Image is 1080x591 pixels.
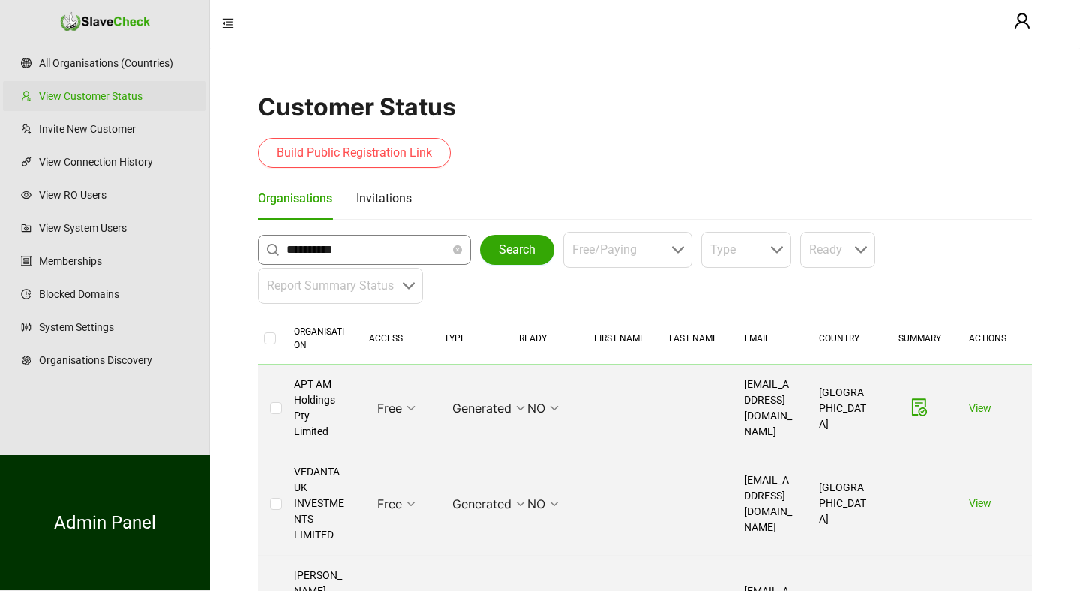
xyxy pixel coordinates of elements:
td: APT AM Holdings Pty Limited [282,364,357,452]
th: LAST NAME [657,313,732,364]
span: close-circle [453,243,462,256]
th: TYPE [432,313,507,364]
span: menu-fold [222,17,234,29]
span: close-circle [453,245,462,254]
a: View System Users [39,213,194,243]
a: System Settings [39,312,194,342]
th: FIRST NAME [582,313,657,364]
span: Generated [452,493,525,515]
button: Search [480,235,554,265]
a: Blocked Domains [39,279,194,309]
td: VEDANTA UK INVESTMENTS LIMITED [282,452,357,556]
div: Invitations [356,189,412,208]
span: user [1013,12,1031,30]
th: ACCESS [357,313,432,364]
th: COUNTRY [807,313,882,364]
th: ORGANISATION [282,313,357,364]
td: [EMAIL_ADDRESS][DOMAIN_NAME] [732,364,807,452]
span: NO [527,397,559,419]
span: Search [499,241,535,259]
button: Build Public Registration Link [258,138,451,168]
td: [GEOGRAPHIC_DATA] [807,364,882,452]
td: [GEOGRAPHIC_DATA] [807,452,882,556]
span: file-done [910,398,928,416]
span: Generated [452,397,525,419]
th: SUMMARY [882,313,957,364]
a: All Organisations (Countries) [39,48,194,78]
a: Invite New Customer [39,114,194,144]
span: Free [377,493,415,515]
th: ACTIONS [957,313,1032,364]
a: View Connection History [39,147,194,177]
span: Free [377,397,415,419]
h1: Customer Status [258,92,1032,121]
a: Organisations Discovery [39,345,194,375]
a: View [969,402,991,414]
a: View Customer Status [39,81,194,111]
a: View [969,497,991,509]
a: View RO Users [39,180,194,210]
div: Organisations [258,189,332,208]
th: READY [507,313,582,364]
a: Memberships [39,246,194,276]
th: EMAIL [732,313,807,364]
td: [EMAIL_ADDRESS][DOMAIN_NAME] [732,452,807,556]
span: Build Public Registration Link [277,144,432,162]
span: NO [527,493,559,515]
